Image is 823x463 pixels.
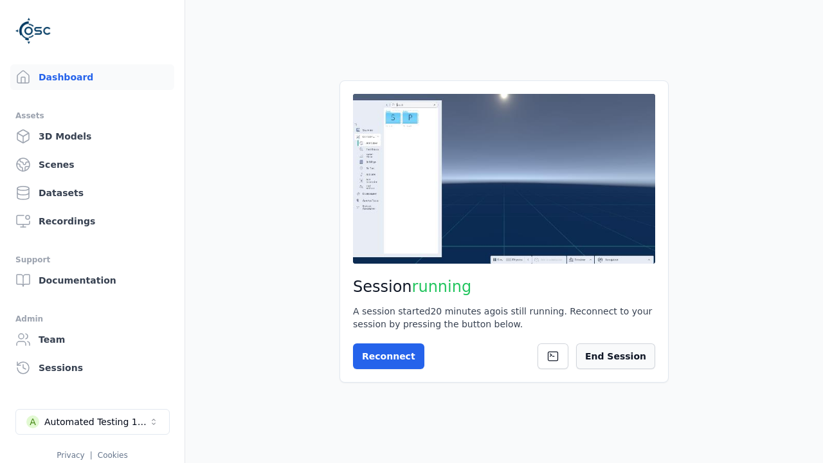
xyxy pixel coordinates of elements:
div: Admin [15,311,169,327]
div: Assets [15,108,169,123]
a: Sessions [10,355,174,381]
button: Reconnect [353,343,424,369]
img: Logo [15,13,51,49]
div: A [26,415,39,428]
a: 3D Models [10,123,174,149]
span: | [90,451,93,460]
a: Recordings [10,208,174,234]
div: Support [15,252,169,268]
button: End Session [576,343,655,369]
div: Automated Testing 1 - Playwright [44,415,149,428]
a: Scenes [10,152,174,177]
a: Cookies [98,451,128,460]
a: Documentation [10,268,174,293]
a: Datasets [10,180,174,206]
a: Privacy [57,451,84,460]
span: running [412,278,472,296]
h2: Session [353,277,655,297]
a: Dashboard [10,64,174,90]
div: A session started 20 minutes ago is still running. Reconnect to your session by pressing the butt... [353,305,655,331]
a: Team [10,327,174,352]
button: Select a workspace [15,409,170,435]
